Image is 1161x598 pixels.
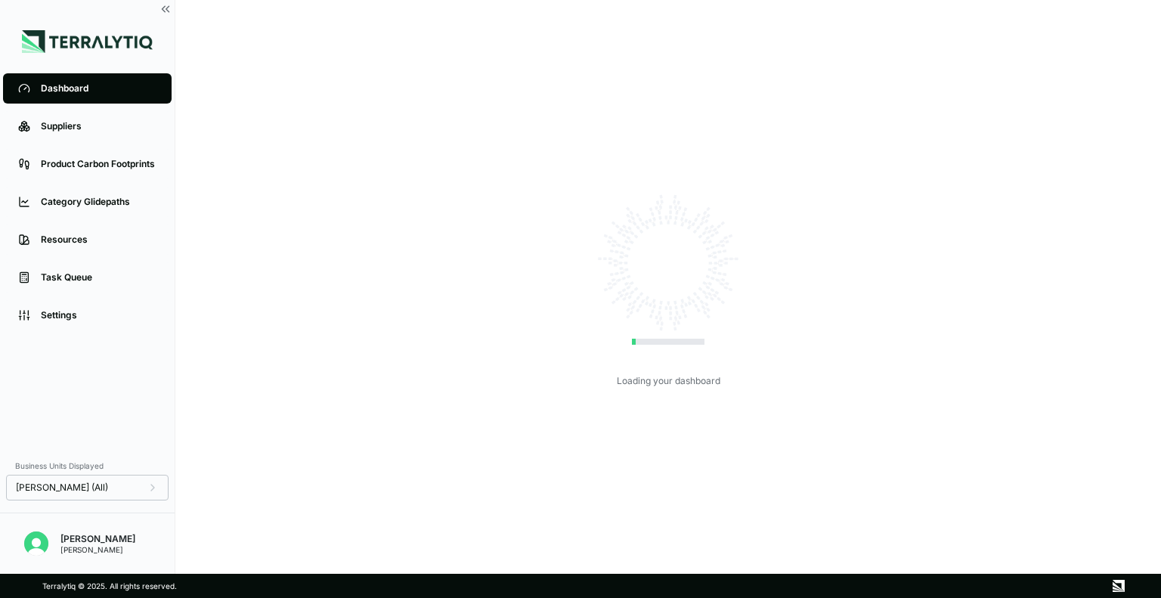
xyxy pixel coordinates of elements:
img: Logo [22,30,153,53]
div: Dashboard [41,82,156,95]
div: Settings [41,309,156,321]
div: Loading your dashboard [617,375,720,387]
div: Category Glidepaths [41,196,156,208]
div: Business Units Displayed [6,457,169,475]
div: [PERSON_NAME] [60,545,135,554]
div: Suppliers [41,120,156,132]
div: [PERSON_NAME] [60,533,135,545]
div: Resources [41,234,156,246]
div: Task Queue [41,271,156,284]
img: Aayush Gupta [24,531,48,556]
button: Open user button [18,525,54,562]
img: Loading [593,187,744,339]
span: [PERSON_NAME] (All) [16,482,108,494]
div: Product Carbon Footprints [41,158,156,170]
